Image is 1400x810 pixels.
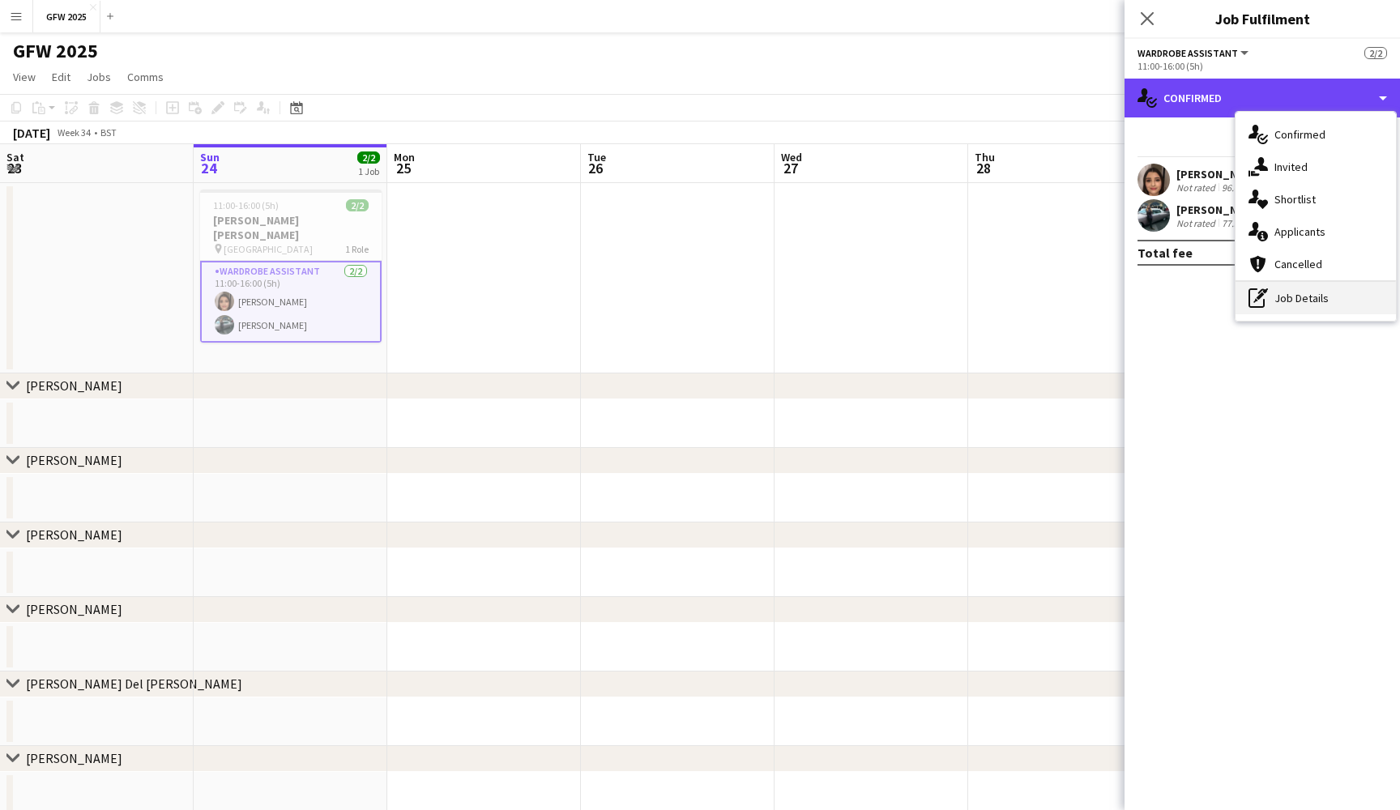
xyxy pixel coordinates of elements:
button: GFW 2025 [33,1,100,32]
span: Thu [975,150,995,164]
span: 27 [779,159,802,177]
div: [PERSON_NAME] [1176,167,1262,181]
span: Mon [394,150,415,164]
div: Confirmed [1236,118,1396,151]
span: 26 [585,159,606,177]
div: Applicants [1236,215,1396,248]
span: Wardrobe Assistant [1137,47,1238,59]
h3: Job Fulfilment [1125,8,1400,29]
span: 23 [4,159,24,177]
div: [PERSON_NAME] [1176,202,1262,217]
span: 2/2 [357,151,380,164]
span: 25 [391,159,415,177]
h1: GFW 2025 [13,39,98,63]
div: [DATE] [13,125,50,141]
span: 2/2 [346,199,369,211]
app-card-role: Wardrobe Assistant2/211:00-16:00 (5h)[PERSON_NAME][PERSON_NAME] [200,261,382,343]
div: Total fee [1137,245,1193,261]
span: Week 34 [53,126,94,139]
span: Sat [6,150,24,164]
span: 2/2 [1364,47,1387,59]
div: Invited [1236,151,1396,183]
app-job-card: 11:00-16:00 (5h)2/2[PERSON_NAME] [PERSON_NAME] [GEOGRAPHIC_DATA]1 RoleWardrobe Assistant2/211:00-... [200,190,382,343]
div: [PERSON_NAME] [26,750,122,766]
div: 77.33mi [1219,217,1257,229]
span: 28 [972,159,995,177]
div: Not rated [1176,217,1219,229]
div: Cancelled [1236,248,1396,280]
div: [PERSON_NAME] [26,601,122,617]
h3: [PERSON_NAME] [PERSON_NAME] [200,213,382,242]
div: Job Details [1236,282,1396,314]
div: [PERSON_NAME] Del [PERSON_NAME] [26,676,242,692]
span: Tue [587,150,606,164]
span: 24 [198,159,220,177]
div: Not rated [1176,181,1219,194]
div: Confirmed [1125,79,1400,117]
div: [PERSON_NAME] [26,526,122,543]
div: 1 Job [358,165,379,177]
span: [GEOGRAPHIC_DATA] [224,243,313,255]
div: BST [100,126,117,139]
span: Wed [781,150,802,164]
button: Wardrobe Assistant [1137,47,1251,59]
a: Comms [121,66,170,87]
span: View [13,70,36,84]
div: Shortlist [1236,183,1396,215]
span: Jobs [87,70,111,84]
a: Jobs [80,66,117,87]
span: Sun [200,150,220,164]
div: [PERSON_NAME] [26,377,122,394]
div: [PERSON_NAME] [26,452,122,468]
span: Comms [127,70,164,84]
span: 1 Role [345,243,369,255]
span: 11:00-16:00 (5h) [213,199,279,211]
span: Edit [52,70,70,84]
a: View [6,66,42,87]
div: 96.49mi [1219,181,1257,194]
div: 11:00-16:00 (5h) [1137,60,1387,72]
a: Edit [45,66,77,87]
